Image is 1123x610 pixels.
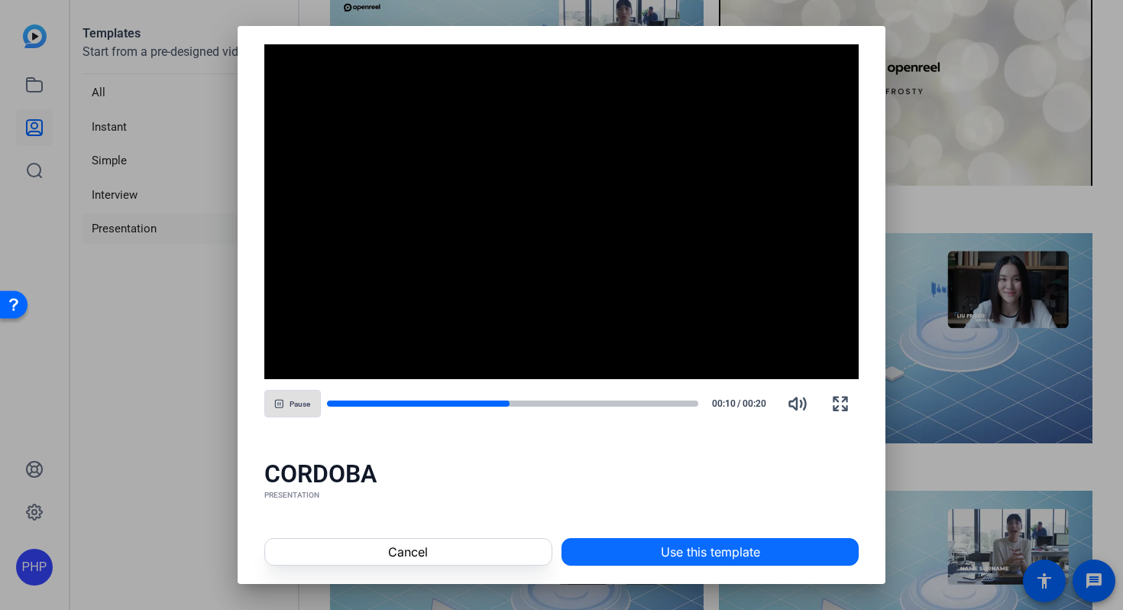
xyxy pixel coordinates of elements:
button: Cancel [264,538,552,566]
button: Fullscreen [822,385,859,422]
span: 00:20 [743,397,774,410]
div: / [704,397,773,410]
span: Pause [290,400,310,409]
div: PRESENTATION [264,489,859,501]
button: Use this template [561,538,859,566]
button: Mute [779,385,816,422]
div: Video Player [264,44,859,379]
span: Use this template [661,543,760,561]
div: CORDOBA [264,459,859,489]
span: Cancel [388,543,428,561]
button: Pause [264,390,321,417]
span: 00:10 [704,397,736,410]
